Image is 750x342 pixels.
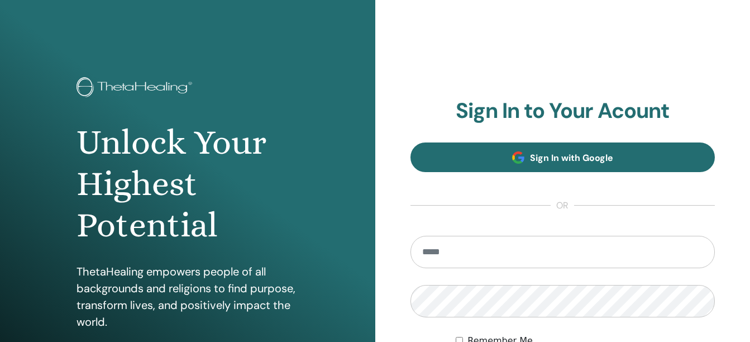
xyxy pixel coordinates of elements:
[410,142,715,172] a: Sign In with Google
[551,199,574,212] span: or
[530,152,613,164] span: Sign In with Google
[410,98,715,124] h2: Sign In to Your Acount
[77,122,299,246] h1: Unlock Your Highest Potential
[77,263,299,330] p: ThetaHealing empowers people of all backgrounds and religions to find purpose, transform lives, a...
